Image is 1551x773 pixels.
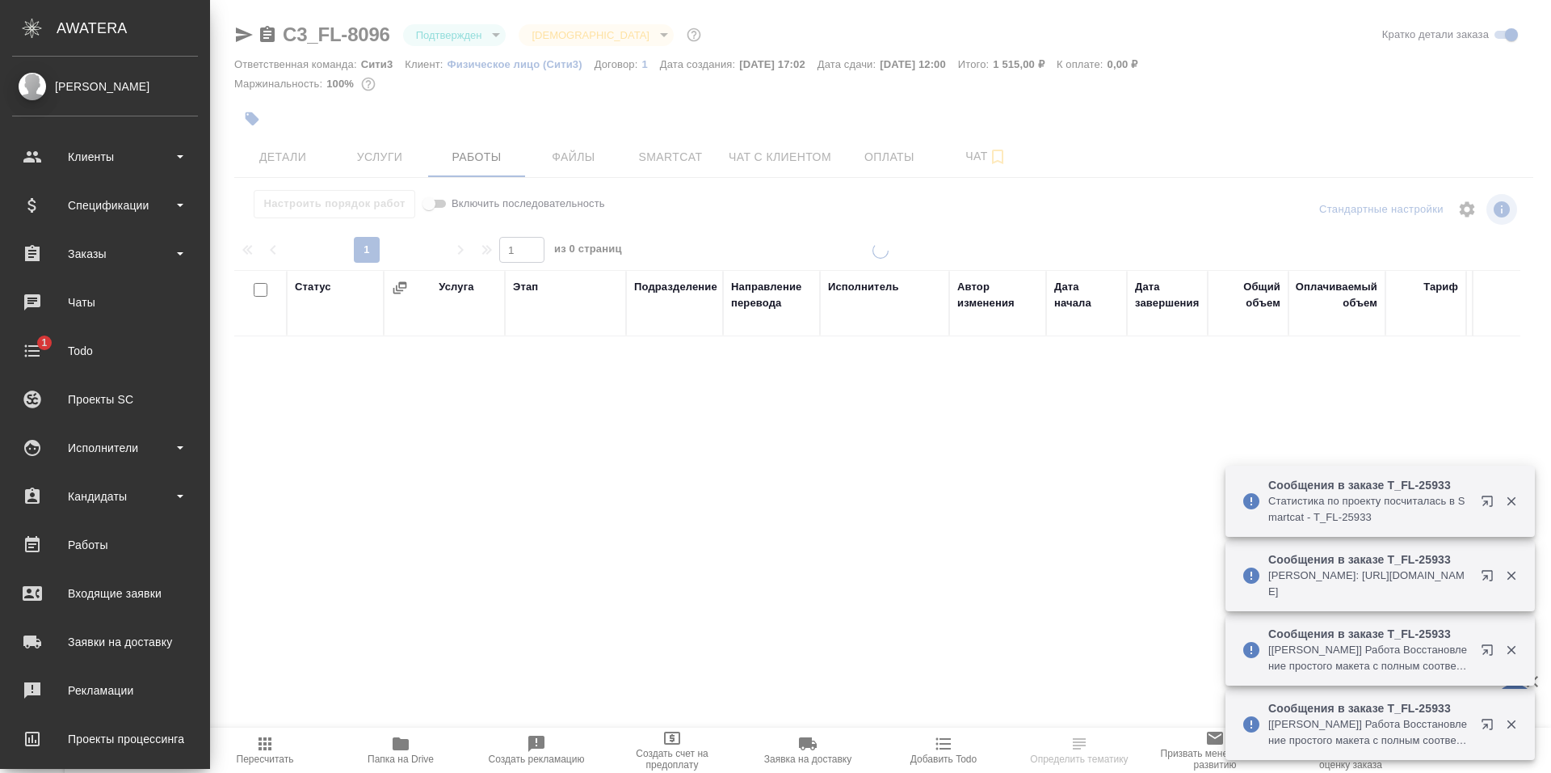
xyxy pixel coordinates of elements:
[1494,717,1528,732] button: Закрыть
[333,728,469,773] button: Папка на Drive
[295,279,331,295] div: Статус
[12,533,198,557] div: Работы
[1216,279,1280,311] div: Общий объем
[12,436,198,460] div: Исполнители
[237,754,294,765] span: Пересчитать
[1296,279,1377,311] div: Оплачиваемый объем
[4,719,206,759] a: Проекты процессинга
[1011,728,1147,773] button: Определить тематику
[12,484,198,509] div: Кандидаты
[1471,634,1510,673] button: Открыть в новой вкладке
[1268,700,1470,716] p: Сообщения в заказе T_FL-25933
[12,145,198,169] div: Клиенты
[1268,551,1470,568] p: Сообщения в заказе T_FL-25933
[740,728,876,773] button: Заявка на доставку
[1268,626,1470,642] p: Сообщения в заказе T_FL-25933
[469,728,604,773] button: Создать рекламацию
[12,78,198,95] div: [PERSON_NAME]
[4,670,206,711] a: Рекламации
[634,279,717,295] div: Подразделение
[1268,493,1470,526] p: Cтатистика по проекту посчиталась в Smartcat - T_FL-25933
[1423,279,1458,295] div: Тариф
[1471,485,1510,524] button: Открыть в новой вкладке
[4,282,206,323] a: Чаты
[57,12,210,44] div: AWATERA
[197,728,333,773] button: Пересчитать
[439,279,473,295] div: Услуга
[764,754,851,765] span: Заявка на доставку
[489,754,585,765] span: Создать рекламацию
[32,335,57,351] span: 1
[1054,279,1119,311] div: Дата начала
[1471,708,1510,747] button: Открыть в новой вкладке
[1471,560,1510,598] button: Открыть в новой вкладке
[12,727,198,751] div: Проекты процессинга
[828,279,899,295] div: Исполнитель
[614,748,730,771] span: Создать счет на предоплату
[1494,643,1528,657] button: Закрыть
[910,754,977,765] span: Добавить Todo
[4,379,206,420] a: Проекты SC
[12,581,198,606] div: Входящие заявки
[1157,748,1273,771] span: Призвать менеджера по развитию
[957,279,1038,311] div: Автор изменения
[1135,279,1200,311] div: Дата завершения
[368,754,434,765] span: Папка на Drive
[12,242,198,266] div: Заказы
[1494,494,1528,509] button: Закрыть
[513,279,538,295] div: Этап
[12,630,198,654] div: Заявки на доставку
[4,622,206,662] a: Заявки на доставку
[4,525,206,565] a: Работы
[1147,728,1283,773] button: Призвать менеджера по развитию
[1494,568,1528,583] button: Закрыть
[12,387,198,412] div: Проекты SC
[12,193,198,218] div: Спецификации
[12,290,198,315] div: Чаты
[1268,716,1470,749] p: [[PERSON_NAME]] Работа Восстановление простого макета с полным соответствием оформлению оригинала...
[1268,477,1470,493] p: Сообщения в заказе T_FL-25933
[1030,754,1128,765] span: Определить тематику
[1268,642,1470,674] p: [[PERSON_NAME]] Работа Восстановление простого макета с полным соответствием оформлению оригинала...
[4,331,206,371] a: 1Todo
[876,728,1011,773] button: Добавить Todo
[731,279,812,311] div: Направление перевода
[12,339,198,363] div: Todo
[4,573,206,614] a: Входящие заявки
[1268,568,1470,600] p: [PERSON_NAME]: [URL][DOMAIN_NAME]
[604,728,740,773] button: Создать счет на предоплату
[392,280,408,296] button: Сгруппировать
[12,678,198,703] div: Рекламации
